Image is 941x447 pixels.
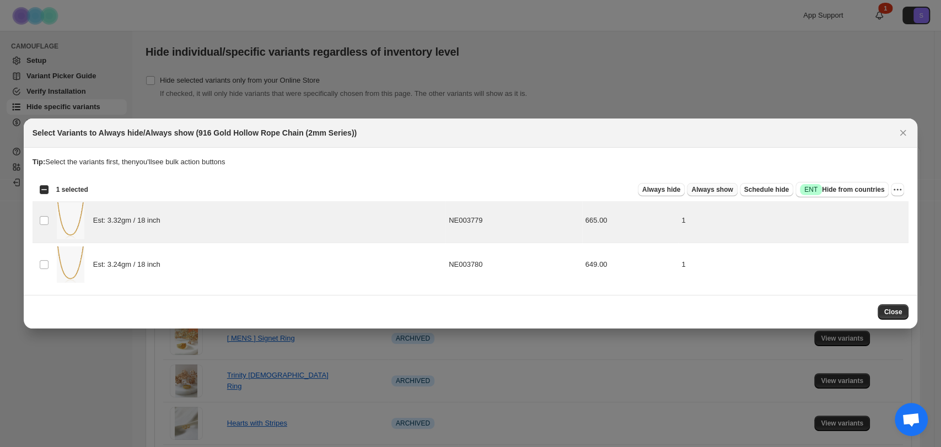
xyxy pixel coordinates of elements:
[582,198,679,243] td: 665.00
[895,125,911,141] button: Close
[57,202,84,239] img: 916-Gold-Hollow-Rope-Chain-_2mm-Series_-thumbnail.jpg
[57,246,84,283] img: 916-Gold-Hollow-Rope-Chain-_2mm-Series_-thumbnail.jpg
[678,243,908,286] td: 1
[56,185,88,194] span: 1 selected
[445,243,582,286] td: NE003780
[33,127,357,138] h2: Select Variants to Always hide/Always show (916 Gold Hollow Rope Chain (2mm Series))
[895,403,928,436] a: Open chat
[691,185,733,194] span: Always show
[33,158,46,166] strong: Tip:
[642,185,680,194] span: Always hide
[744,185,789,194] span: Schedule hide
[891,183,904,196] button: More actions
[740,183,793,196] button: Schedule hide
[678,198,908,243] td: 1
[804,185,818,194] span: ENT
[878,304,909,320] button: Close
[93,259,166,270] span: Est: 3.24gm / 18 inch
[638,183,685,196] button: Always hide
[93,215,166,226] span: Est: 3.32gm / 18 inch
[33,157,909,168] p: Select the variants first, then you'll see bulk action buttons
[884,308,902,316] span: Close
[795,182,889,197] button: SuccessENTHide from countries
[445,198,582,243] td: NE003779
[687,183,737,196] button: Always show
[582,243,679,286] td: 649.00
[800,184,884,195] span: Hide from countries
